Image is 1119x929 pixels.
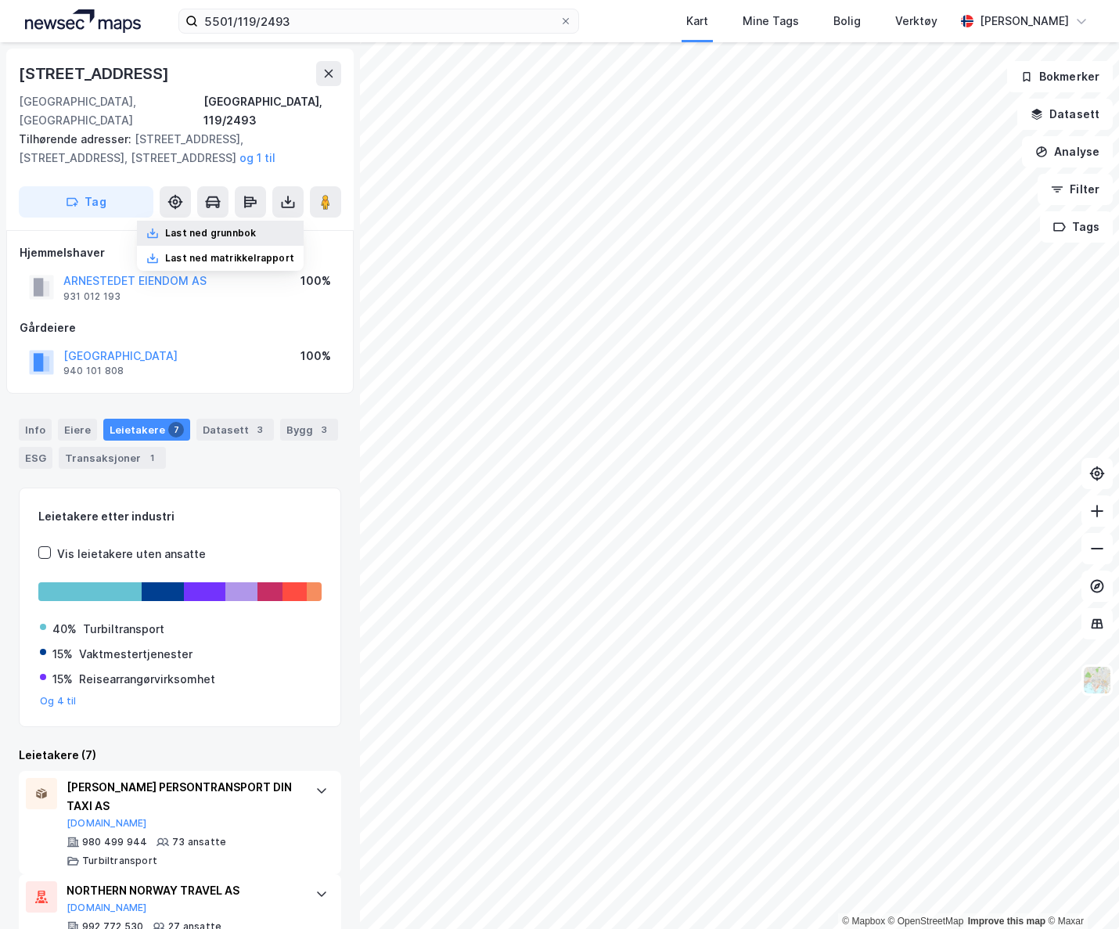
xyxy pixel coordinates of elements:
[842,916,885,927] a: Mapbox
[144,450,160,466] div: 1
[203,92,341,130] div: [GEOGRAPHIC_DATA], 119/2493
[168,422,184,437] div: 7
[63,365,124,377] div: 940 101 808
[980,12,1069,31] div: [PERSON_NAME]
[165,227,256,239] div: Last ned grunnbok
[58,419,97,441] div: Eiere
[888,916,964,927] a: OpenStreetMap
[300,347,331,365] div: 100%
[67,881,300,900] div: NORTHERN NORWAY TRAVEL AS
[57,545,206,564] div: Vis leietakere uten ansatte
[686,12,708,31] div: Kart
[743,12,799,31] div: Mine Tags
[968,916,1045,927] a: Improve this map
[1041,854,1119,929] iframe: Chat Widget
[165,252,294,265] div: Last ned matrikkelrapport
[833,12,861,31] div: Bolig
[1038,174,1113,205] button: Filter
[1022,136,1113,167] button: Analyse
[82,855,157,867] div: Turbiltransport
[38,507,322,526] div: Leietakere etter industri
[300,272,331,290] div: 100%
[1041,854,1119,929] div: Kontrollprogram for chat
[19,92,203,130] div: [GEOGRAPHIC_DATA], [GEOGRAPHIC_DATA]
[20,319,340,337] div: Gårdeiere
[52,645,73,664] div: 15%
[67,817,147,830] button: [DOMAIN_NAME]
[52,670,73,689] div: 15%
[19,132,135,146] span: Tilhørende adresser:
[40,695,77,708] button: Og 4 til
[103,419,190,441] div: Leietakere
[25,9,141,33] img: logo.a4113a55bc3d86da70a041830d287a7e.svg
[19,746,341,765] div: Leietakere (7)
[79,645,192,664] div: Vaktmestertjenester
[63,290,121,303] div: 931 012 193
[1017,99,1113,130] button: Datasett
[79,670,215,689] div: Reisearrangørvirksomhet
[198,9,559,33] input: Søk på adresse, matrikkel, gårdeiere, leietakere eller personer
[19,447,52,469] div: ESG
[20,243,340,262] div: Hjemmelshaver
[1007,61,1113,92] button: Bokmerker
[172,836,226,848] div: 73 ansatte
[19,61,172,86] div: [STREET_ADDRESS]
[196,419,274,441] div: Datasett
[82,836,147,848] div: 980 499 944
[1082,665,1112,695] img: Z
[895,12,937,31] div: Verktøy
[252,422,268,437] div: 3
[52,620,77,639] div: 40%
[59,447,166,469] div: Transaksjoner
[67,778,300,816] div: [PERSON_NAME] PERSONTRANSPORT DIN TAXI AS
[83,620,164,639] div: Turbiltransport
[67,902,147,914] button: [DOMAIN_NAME]
[19,130,329,167] div: [STREET_ADDRESS], [STREET_ADDRESS], [STREET_ADDRESS]
[19,419,52,441] div: Info
[280,419,338,441] div: Bygg
[19,186,153,218] button: Tag
[316,422,332,437] div: 3
[1040,211,1113,243] button: Tags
